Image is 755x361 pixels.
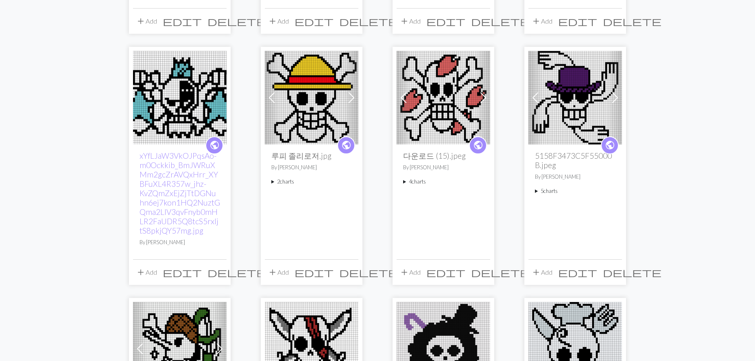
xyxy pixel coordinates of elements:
button: Edit [555,265,600,280]
a: 9aaa691cff5d4f35876763114923edfc128e13dc.jpg [397,344,490,352]
i: Edit [558,267,597,277]
img: 루피 졸리로저.jpg [265,51,358,144]
i: Edit [426,267,465,277]
button: Delete [205,13,269,29]
i: public [209,137,220,153]
i: public [473,137,483,153]
i: Edit [163,16,202,26]
span: add [136,267,146,278]
summary: 2charts [271,178,352,186]
span: delete [339,267,398,278]
span: edit [163,267,202,278]
span: add [399,267,409,278]
button: Edit [160,13,205,29]
button: Add [397,13,423,29]
span: edit [295,267,334,278]
button: Edit [160,265,205,280]
i: Edit [295,16,334,26]
img: 다운로드 (15).jpeg [397,51,490,144]
button: Delete [205,265,269,280]
a: xYfLJaW3VkOJPqsAo-m0Ockkib_BmJWRuXMm2gcZrAVQxHrr_XYBFuXL4R357w_jhz-KvZQmZxEjZjTtDGNuhn6ej7kon1HQ2... [140,151,220,235]
i: public [341,137,351,153]
button: Add [397,265,423,280]
span: edit [295,15,334,27]
span: delete [603,267,661,278]
span: edit [558,267,597,278]
span: delete [471,267,530,278]
p: By [PERSON_NAME] [140,238,220,246]
span: delete [603,15,661,27]
i: Edit [426,16,465,26]
a: 다운로드 (15).jpeg [397,93,490,101]
button: Add [133,265,160,280]
button: Delete [600,265,664,280]
button: Add [528,13,555,29]
a: public [337,136,355,154]
span: delete [207,267,266,278]
span: delete [207,15,266,27]
button: Add [133,13,160,29]
a: xYfLJaW3VkOJPqsAo-m0Ockkib_BmJWRuXMm2gcZrAVQxHrr_XYBFuXL4R357w_jhz-KvZQmZxEjZjTtDGNuhn6ej7kon1HQ2... [133,93,227,101]
span: edit [426,15,465,27]
span: delete [471,15,530,27]
button: Delete [336,265,401,280]
span: edit [558,15,597,27]
span: public [209,139,220,151]
h2: 루피 졸리로저.jpg [271,151,352,160]
img: xYfLJaW3VkOJPqsAo-m0Ockkib_BmJWRuXMm2gcZrAVQxHrr_XYBFuXL4R357w_jhz-KvZQmZxEjZjTtDGNuhn6ej7kon1HQ2... [133,51,227,144]
button: Edit [423,265,468,280]
i: Edit [295,267,334,277]
button: Add [265,265,292,280]
a: 7PiGXloDnvkb_u-yeEqPcunRGJlfW9lPJVIecM4Utb7nRUWh34MgznRvff2F6sSZjLF1RXQmEOOXKAMxeLK_flJb2F2SY6-51... [265,344,358,352]
i: Edit [163,267,202,277]
button: Edit [555,13,600,29]
button: Add [265,13,292,29]
button: Delete [468,13,532,29]
span: public [341,139,351,151]
button: Delete [468,265,532,280]
summary: 4charts [403,178,484,186]
span: edit [163,15,202,27]
button: Edit [292,13,336,29]
img: 5158F3473C5F55000B.jpeg [528,51,622,144]
a: 5158F2363E369A0031.jpeg [133,344,227,352]
span: public [473,139,483,151]
i: Edit [558,16,597,26]
span: add [399,15,409,27]
button: Add [528,265,555,280]
button: Delete [600,13,664,29]
span: add [268,267,277,278]
span: add [531,267,541,278]
span: delete [339,15,398,27]
span: public [605,139,615,151]
p: By [PERSON_NAME] [535,173,615,181]
i: public [605,137,615,153]
a: public [601,136,619,154]
a: public [205,136,223,154]
summary: 5charts [535,187,615,195]
h2: 5158F3473C5F55000B.jpeg [535,151,615,170]
h2: 다운로드 (15).jpeg [403,151,484,160]
a: 5158F20B4571370039.jpeg [528,344,622,352]
button: Delete [336,13,401,29]
a: public [469,136,487,154]
span: add [136,15,146,27]
a: 루피 졸리로저.jpg [265,93,358,101]
span: edit [426,267,465,278]
button: Edit [292,265,336,280]
span: add [268,15,277,27]
p: By [PERSON_NAME] [271,164,352,171]
button: Edit [423,13,468,29]
span: add [531,15,541,27]
a: 5158F3473C5F55000B.jpeg [528,93,622,101]
p: By [PERSON_NAME] [403,164,484,171]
